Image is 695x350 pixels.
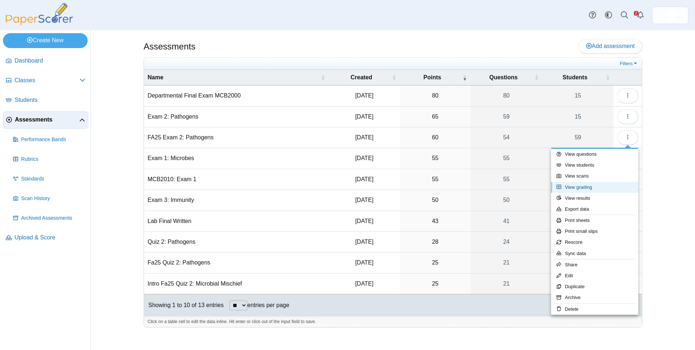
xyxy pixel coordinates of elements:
a: Alerts [632,7,648,23]
img: ps.hreErqNOxSkiDGg1 [664,9,676,21]
a: Dashboard [3,52,88,70]
a: Edit [551,270,638,281]
span: Name : Activate to sort [321,74,325,81]
td: Exam 2: Pathogens [144,107,329,127]
time: Jul 15, 2025 at 12:08 PM [355,197,373,203]
td: 25 [400,252,470,273]
a: Create New [3,33,88,48]
td: Quiz 2: Pathogens [144,232,329,252]
td: 65 [400,107,470,127]
a: View questions [551,149,638,160]
a: PaperScorer [3,20,76,26]
a: 20 [542,169,614,190]
time: Oct 6, 2025 at 5:31 PM [355,134,373,140]
td: Exam 3: Immunity [144,190,329,211]
a: View students [551,160,638,171]
a: Upload & Score [3,229,88,247]
span: Upload & Score [15,234,85,242]
td: 28 [400,232,470,252]
a: Duplicate [551,281,638,292]
span: Classes [15,76,80,84]
a: ps.hreErqNOxSkiDGg1 [652,7,688,24]
span: Created : Activate to sort [392,74,396,81]
time: Jun 10, 2025 at 1:31 PM [355,239,373,245]
td: 55 [400,148,470,169]
td: Lab Final Written [144,211,329,232]
td: 43 [400,211,470,232]
td: Exam 1: Microbes [144,148,329,169]
a: Share [551,259,638,270]
a: Add assessment [578,39,642,53]
a: 76 [542,148,614,168]
a: Archived Assessments [10,210,88,227]
span: Standards [21,175,85,183]
span: Add assessment [586,43,635,49]
a: 15 [542,211,614,231]
a: 80 [471,85,542,106]
span: Questions : Activate to sort [534,74,539,81]
a: 21 [471,252,542,273]
td: 25 [400,274,470,294]
img: PaperScorer [3,3,76,25]
a: View grading [551,182,638,193]
div: Click on a table cell to edit the data inline. Hit enter or click out of the input field to save. [144,316,642,327]
h1: Assessments [144,40,196,53]
a: 15 [542,190,614,210]
td: FA25 Exam 2: Pathogens [144,127,329,148]
time: May 26, 2025 at 8:23 PM [355,155,373,161]
a: 41 [471,211,542,231]
a: Export data [551,204,638,215]
td: Departmental Final Exam MCB2000 [144,85,329,106]
span: Assessments [15,116,79,124]
span: Students [546,73,604,81]
span: Micah Willis [664,9,676,21]
a: View results [551,193,638,204]
a: 55 [471,169,542,190]
span: Scan History [21,195,85,202]
a: Filters [618,60,640,67]
time: Jun 24, 2025 at 11:01 AM [355,114,373,120]
time: Aug 7, 2025 at 11:02 AM [355,92,373,99]
time: Oct 6, 2025 at 8:52 AM [355,281,373,287]
span: Name [148,73,320,81]
a: Rubrics [10,151,88,168]
a: Print sheets [551,215,638,226]
a: Scan History [10,190,88,207]
a: Print small slips [551,226,638,237]
td: 50 [400,190,470,211]
span: Performance Bands [21,136,85,143]
a: Rescore [551,237,638,248]
td: 80 [400,85,470,106]
a: Assessments [3,111,88,129]
div: Showing 1 to 10 of 13 entries [144,294,224,316]
a: 20 [542,274,614,294]
a: Performance Bands [10,131,88,148]
span: Points : Activate to remove sorting [463,74,467,81]
a: 15 [542,85,614,106]
time: Jul 29, 2025 at 12:38 PM [355,218,373,224]
time: Sep 29, 2025 at 10:07 PM [355,259,373,266]
td: Intro Fa25 Quiz 2: Microbial Mischief [144,274,329,294]
a: 59 [542,127,614,148]
span: Questions [474,73,533,81]
a: 59 [471,107,542,127]
time: Sep 22, 2025 at 9:23 AM [355,176,373,182]
span: Students : Activate to sort [606,74,610,81]
td: 60 [400,127,470,148]
span: Students [15,96,85,104]
span: Archived Assessments [21,215,85,222]
a: 15 [542,232,614,252]
a: 58 [542,252,614,273]
a: Classes [3,72,88,90]
a: Sync data [551,248,638,259]
td: MCB2010: Exam 1 [144,169,329,190]
td: Fa25 Quiz 2: Pathogens [144,252,329,273]
a: 24 [471,232,542,252]
a: 54 [471,127,542,148]
span: Points [403,73,461,81]
a: Students [3,92,88,109]
a: 15 [542,107,614,127]
span: Created [333,73,390,81]
a: Standards [10,170,88,188]
label: entries per page [247,302,289,308]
